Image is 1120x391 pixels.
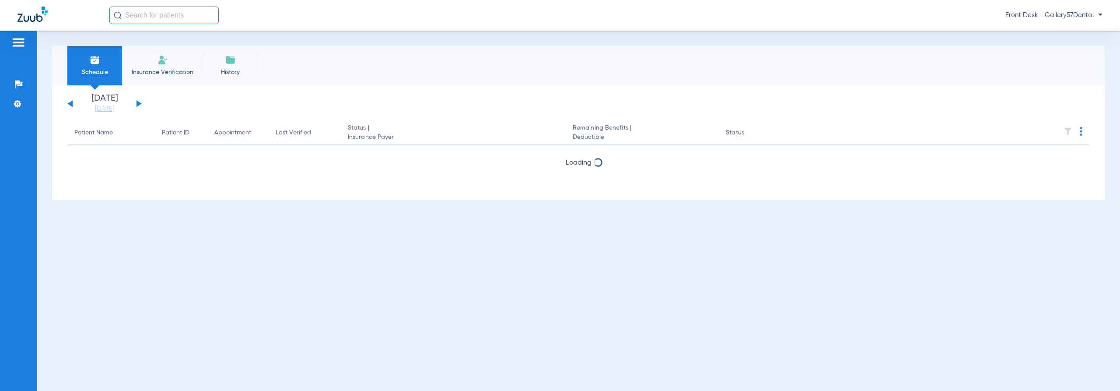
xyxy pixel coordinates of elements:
img: filter.svg [1064,127,1072,136]
div: Patient ID [162,128,189,137]
div: Patient ID [162,128,200,137]
div: Last Verified [276,128,334,137]
input: Search for patients [109,7,219,24]
img: hamburger-icon [11,37,25,48]
span: Insurance Payer [348,133,559,142]
img: group-dot-blue.svg [1080,127,1082,136]
span: History [210,68,251,77]
img: Manual Insurance Verification [157,55,168,65]
li: [DATE] [78,94,131,113]
div: Patient Name [74,128,113,137]
th: Remaining Benefits | [566,121,719,145]
span: Deductible [573,133,712,142]
img: Search Icon [114,11,122,19]
th: Status | [341,121,566,145]
div: Patient Name [74,128,148,137]
img: Zuub Logo [17,7,48,22]
a: [DATE] [78,105,131,113]
th: Status [719,121,778,145]
span: Loading [566,159,591,166]
span: Insurance Verification [129,68,196,77]
div: Appointment [214,128,262,137]
div: Last Verified [276,128,311,137]
img: Schedule [90,55,100,65]
div: Appointment [214,128,251,137]
span: Schedule [74,68,115,77]
span: Front Desk - Gallery57Dental [1005,11,1102,20]
img: History [225,55,236,65]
